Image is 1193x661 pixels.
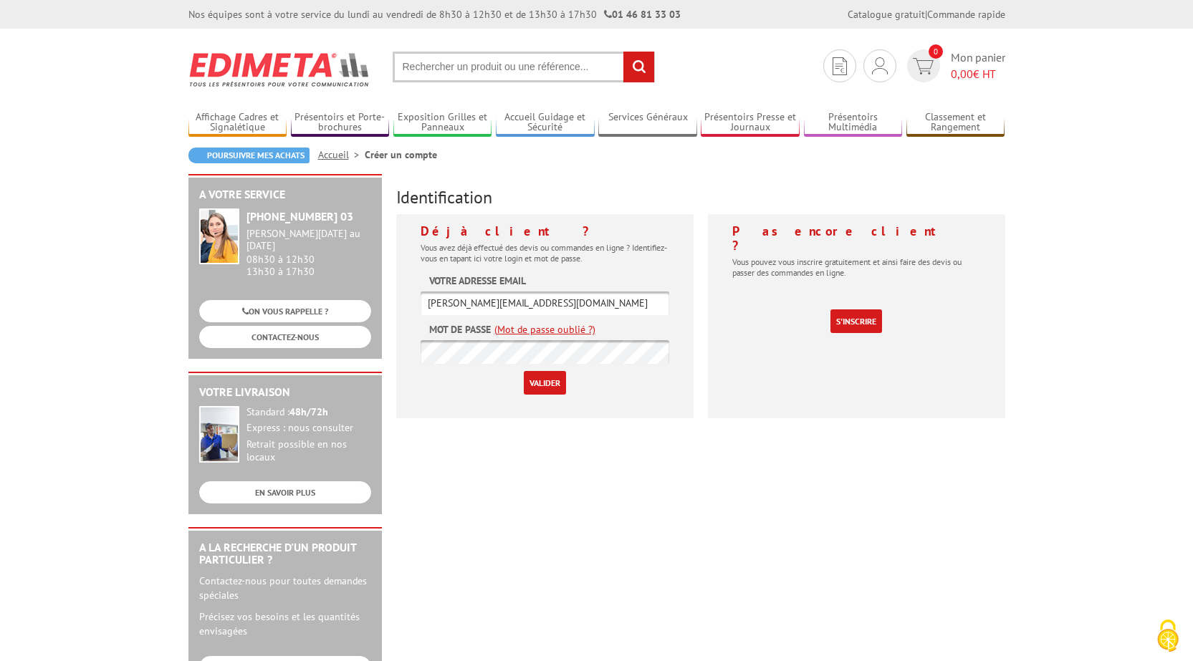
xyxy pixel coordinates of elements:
h3: Identification [396,188,1005,207]
a: Accueil [318,148,365,161]
p: Précisez vos besoins et les quantités envisagées [199,609,371,638]
a: S'inscrire [830,309,882,333]
p: Contactez-nous pour toutes demandes spéciales [199,574,371,602]
a: EN SAVOIR PLUS [199,481,371,503]
img: devis rapide [833,57,847,75]
span: Mon panier [951,49,1005,82]
h4: Déjà client ? [421,224,669,238]
div: Retrait possible en nos locaux [246,438,371,464]
div: 08h30 à 12h30 13h30 à 17h30 [246,228,371,277]
p: Vous pouvez vous inscrire gratuitement et ainsi faire des devis ou passer des commandes en ligne. [732,256,981,278]
input: rechercher [623,52,654,82]
label: Mot de passe [429,322,491,337]
img: widget-livraison.jpg [199,406,239,463]
a: Commande rapide [927,8,1005,21]
h2: Votre livraison [199,386,371,399]
img: widget-service.jpg [199,208,239,264]
a: Classement et Rangement [906,111,1005,135]
a: Affichage Cadres et Signalétique [188,111,287,135]
div: | [848,7,1005,21]
strong: 01 46 81 33 03 [604,8,681,21]
div: Express : nous consulter [246,422,371,435]
img: devis rapide [872,57,888,74]
a: Exposition Grilles et Panneaux [393,111,492,135]
button: Cookies (fenêtre modale) [1143,612,1193,661]
input: Valider [524,371,566,395]
label: Votre adresse email [429,274,526,288]
a: Catalogue gratuit [848,8,925,21]
h4: Pas encore client ? [732,224,981,253]
h2: A votre service [199,188,371,201]
a: (Mot de passe oublié ?) [494,322,595,337]
strong: 48h/72h [289,405,328,418]
a: Poursuivre mes achats [188,148,310,163]
div: Standard : [246,406,371,419]
input: Rechercher un produit ou une référence... [393,52,655,82]
div: Nos équipes sont à votre service du lundi au vendredi de 8h30 à 12h30 et de 13h30 à 17h30 [188,7,681,21]
a: ON VOUS RAPPELLE ? [199,300,371,322]
a: Présentoirs Presse et Journaux [701,111,800,135]
a: Accueil Guidage et Sécurité [496,111,595,135]
a: Services Généraux [598,111,697,135]
span: 0,00 [951,67,973,81]
img: Cookies (fenêtre modale) [1150,618,1186,654]
span: 0 [929,44,943,59]
img: devis rapide [913,58,934,74]
div: [PERSON_NAME][DATE] au [DATE] [246,228,371,252]
a: devis rapide 0 Mon panier 0,00€ HT [904,49,1005,82]
a: Présentoirs Multimédia [804,111,903,135]
strong: [PHONE_NUMBER] 03 [246,209,353,223]
a: CONTACTEZ-NOUS [199,326,371,348]
a: Présentoirs et Porte-brochures [291,111,390,135]
h2: A la recherche d'un produit particulier ? [199,541,371,566]
span: € HT [951,66,1005,82]
img: Edimeta [188,43,371,96]
li: Créer un compte [365,148,437,162]
p: Vous avez déjà effectué des devis ou commandes en ligne ? Identifiez-vous en tapant ici votre log... [421,242,669,264]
